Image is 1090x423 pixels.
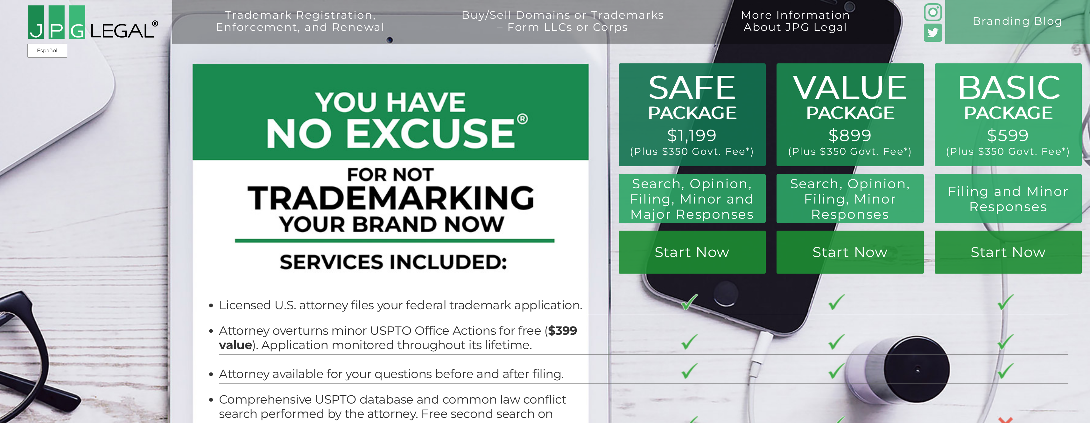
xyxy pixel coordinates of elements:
img: checkmark-border-3.png [828,294,845,310]
h2: Filing and Minor Responses [943,184,1073,214]
h2: Search, Opinion, Filing, Minor Responses [785,176,915,222]
a: Trademark Registration,Enforcement, and Renewal [183,9,418,53]
li: Attorney available for your questions before and after filing. [219,367,586,381]
img: checkmark-border-3.png [997,363,1014,379]
a: Español [29,45,65,56]
a: Start Now [935,231,1082,274]
img: checkmark-border-3.png [828,334,845,350]
img: checkmark-border-3.png [997,334,1014,350]
img: glyph-logo_May2016-green3-90.png [924,3,942,21]
img: checkmark-border-3.png [997,294,1014,310]
li: Licensed U.S. attorney files your federal trademark application. [219,298,586,312]
img: Twitter_Social_Icon_Rounded_Square_Color-mid-green3-90.png [924,24,942,42]
a: Buy/Sell Domains or Trademarks– Form LLCs or Corps [429,9,697,53]
img: checkmark-border-3.png [828,363,845,379]
a: Start Now [619,231,766,274]
img: checkmark-border-3.png [681,334,698,350]
a: More InformationAbout JPG Legal [708,9,883,53]
img: checkmark-border-3.png [681,294,698,310]
b: $399 value [219,323,577,352]
a: Start Now [777,231,924,274]
img: 2016-logo-black-letters-3-r.png [27,4,158,40]
img: checkmark-border-3.png [681,363,698,379]
h2: Search, Opinion, Filing, Minor and Major Responses [625,176,759,222]
li: Attorney overturns minor USPTO Office Actions for free ( ). Application monitored throughout its ... [219,324,586,352]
